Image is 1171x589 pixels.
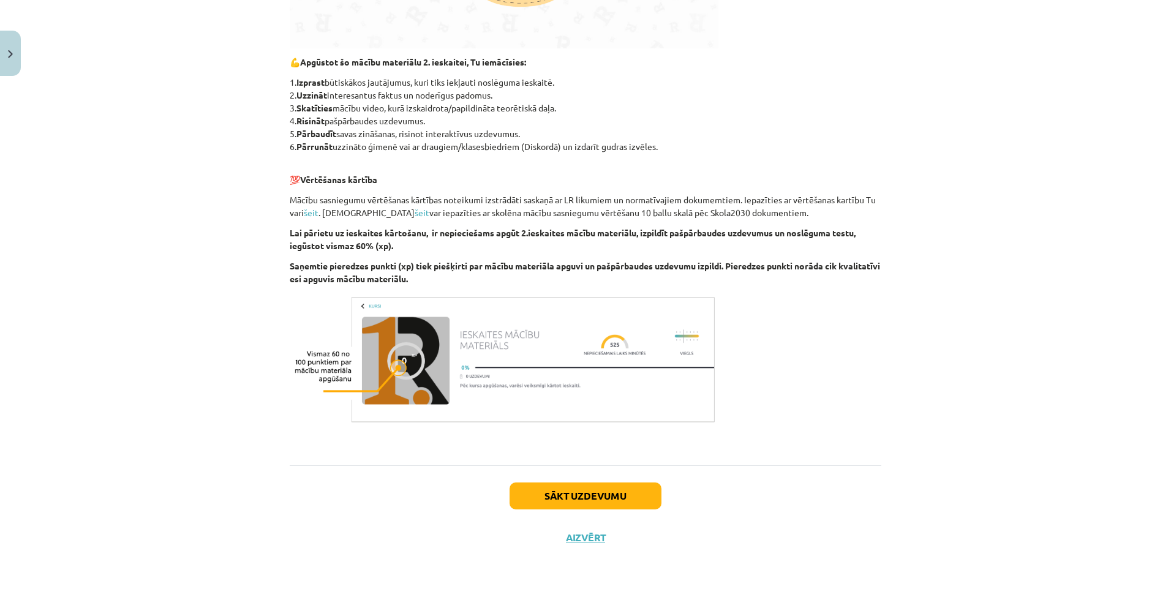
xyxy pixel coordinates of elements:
[290,160,881,186] p: 💯
[296,115,325,126] b: Risināt
[300,174,377,185] b: Vērtēšanas kārtība
[562,531,609,544] button: Aizvērt
[304,207,318,218] a: šeit
[300,56,526,67] b: Apgūstot šo mācību materiālu 2. ieskaitei, Tu iemācīsies:
[510,482,661,509] button: Sākt uzdevumu
[296,141,333,152] b: Pārrunāt
[415,207,429,218] a: šeit
[8,50,13,58] img: icon-close-lesson-0947bae3869378f0d4975bcd49f059093ad1ed9edebbc8119c70593378902aed.svg
[290,56,881,69] p: 💪
[290,260,880,284] b: Saņemtie pieredzes punkti (xp) tiek piešķirti par mācību materiāla apguvi un pašpārbaudes uzdevum...
[296,89,327,100] b: Uzzināt
[290,227,856,251] b: Lai pārietu uz ieskaites kārtošanu, ir nepieciešams apgūt 2.ieskaites mācību materiālu, izpildīt ...
[296,77,325,88] b: Izprast
[290,193,881,219] p: Mācību sasniegumu vērtēšanas kārtības noteikumi izstrādāti saskaņā ar LR likumiem un normatīvajie...
[296,102,333,113] b: Skatīties
[296,128,336,139] b: Pārbaudīt
[290,76,881,153] p: 1. būtiskākos jautājumus, kuri tiks iekļauti noslēguma ieskaitē. 2. interesantus faktus un noderī...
